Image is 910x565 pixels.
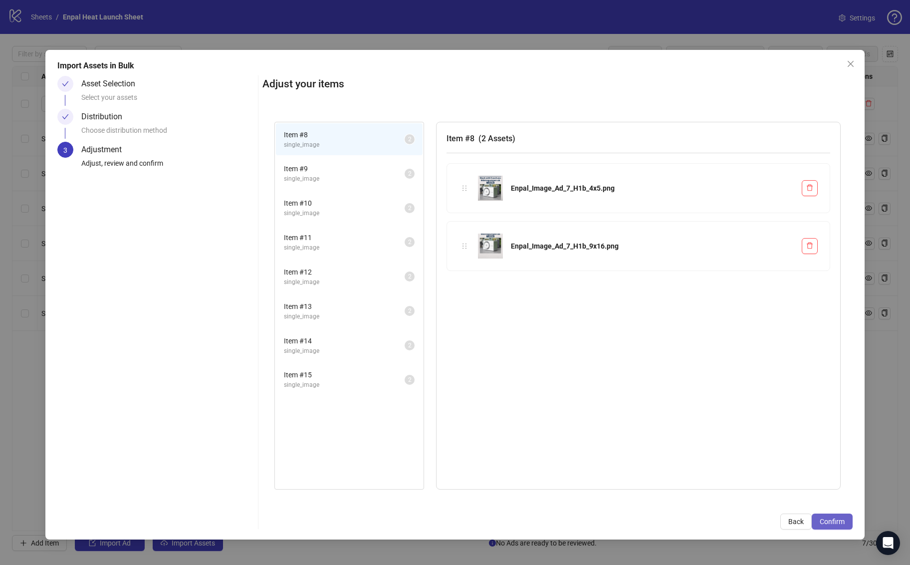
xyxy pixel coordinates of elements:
[843,56,859,72] button: Close
[284,174,405,184] span: single_image
[284,129,405,140] span: Item # 8
[405,272,415,282] sup: 2
[405,134,415,144] sup: 2
[284,312,405,321] span: single_image
[461,185,468,192] span: holder
[408,205,412,212] span: 2
[478,234,503,259] img: Enpal_Image_Ad_7_H1b_9x16.png
[478,134,515,143] span: ( 2 Assets )
[459,183,470,194] div: holder
[511,183,793,194] div: Enpal_Image_Ad_7_H1b_4x5.png
[284,198,405,209] span: Item # 10
[847,60,855,68] span: close
[284,346,405,356] span: single_image
[405,306,415,316] sup: 2
[284,267,405,278] span: Item # 12
[81,158,254,175] div: Adjust, review and confirm
[461,243,468,250] span: holder
[876,531,900,555] div: Open Intercom Messenger
[511,241,793,252] div: Enpal_Image_Ad_7_H1b_9x16.png
[447,132,830,145] h3: Item # 8
[780,514,812,530] button: Back
[284,209,405,218] span: single_image
[408,170,412,177] span: 2
[81,109,130,125] div: Distribution
[57,60,853,72] div: Import Assets in Bulk
[820,518,845,526] span: Confirm
[62,80,69,87] span: check
[405,340,415,350] sup: 2
[284,380,405,390] span: single_image
[284,335,405,346] span: Item # 14
[62,113,69,120] span: check
[405,375,415,385] sup: 2
[405,203,415,213] sup: 2
[405,237,415,247] sup: 2
[284,369,405,380] span: Item # 15
[81,125,254,142] div: Choose distribution method
[284,301,405,312] span: Item # 13
[802,180,818,196] button: Delete
[478,176,503,201] img: Enpal_Image_Ad_7_H1b_4x5.png
[788,518,804,526] span: Back
[262,76,852,92] h2: Adjust your items
[408,376,412,383] span: 2
[459,241,470,252] div: holder
[81,92,254,109] div: Select your assets
[284,243,405,253] span: single_image
[408,136,412,143] span: 2
[284,163,405,174] span: Item # 9
[408,307,412,314] span: 2
[284,232,405,243] span: Item # 11
[408,342,412,349] span: 2
[405,169,415,179] sup: 2
[63,146,67,154] span: 3
[806,184,813,191] span: delete
[812,514,853,530] button: Confirm
[408,239,412,246] span: 2
[284,140,405,150] span: single_image
[81,142,130,158] div: Adjustment
[284,278,405,287] span: single_image
[806,242,813,249] span: delete
[408,273,412,280] span: 2
[81,76,143,92] div: Asset Selection
[802,238,818,254] button: Delete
